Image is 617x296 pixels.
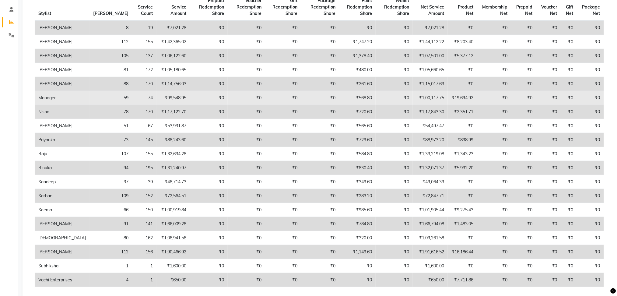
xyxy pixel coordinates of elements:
[561,21,577,35] td: ₹0
[448,119,477,133] td: ₹0
[413,119,448,133] td: ₹54,497.47
[561,49,577,63] td: ₹0
[536,133,561,147] td: ₹0
[448,91,477,105] td: ₹19,694.92
[156,175,190,189] td: ₹48,714.73
[339,63,376,77] td: ₹480.00
[301,77,339,91] td: ₹0
[376,245,413,259] td: ₹0
[511,35,536,49] td: ₹0
[536,35,561,49] td: ₹0
[228,63,265,77] td: ₹0
[228,35,265,49] td: ₹0
[35,189,89,203] td: Sarban
[156,231,190,245] td: ₹1,08,941.58
[577,231,604,245] td: ₹0
[536,63,561,77] td: ₹0
[132,189,156,203] td: 152
[376,77,413,91] td: ₹0
[265,133,301,147] td: ₹0
[376,231,413,245] td: ₹0
[228,133,265,147] td: ₹0
[448,21,477,35] td: ₹0
[89,133,132,147] td: 73
[89,105,132,119] td: 78
[477,203,511,217] td: ₹0
[477,119,511,133] td: ₹0
[89,203,132,217] td: 66
[190,161,227,175] td: ₹0
[376,105,413,119] td: ₹0
[190,49,227,63] td: ₹0
[156,35,190,49] td: ₹1,42,365.02
[413,91,448,105] td: ₹1,00,117.75
[448,217,477,231] td: ₹1,483.05
[577,21,604,35] td: ₹0
[561,189,577,203] td: ₹0
[511,147,536,161] td: ₹0
[228,231,265,245] td: ₹0
[477,21,511,35] td: ₹0
[132,63,156,77] td: 172
[93,11,128,16] span: [PERSON_NAME]
[156,161,190,175] td: ₹1,31,240.97
[228,189,265,203] td: ₹0
[413,21,448,35] td: ₹7,021.28
[156,133,190,147] td: ₹88,243.60
[301,147,339,161] td: ₹0
[89,231,132,245] td: 80
[190,231,227,245] td: ₹0
[339,161,376,175] td: ₹830.40
[536,119,561,133] td: ₹0
[301,203,339,217] td: ₹0
[190,133,227,147] td: ₹0
[132,105,156,119] td: 170
[265,147,301,161] td: ₹0
[89,147,132,161] td: 107
[132,49,156,63] td: 137
[448,161,477,175] td: ₹5,932.20
[561,35,577,49] td: ₹0
[448,49,477,63] td: ₹5,377.12
[89,245,132,259] td: 112
[577,63,604,77] td: ₹0
[190,105,227,119] td: ₹0
[577,133,604,147] td: ₹0
[190,147,227,161] td: ₹0
[477,161,511,175] td: ₹0
[339,119,376,133] td: ₹565.60
[511,189,536,203] td: ₹0
[516,4,532,16] span: Prepaid Net
[132,161,156,175] td: 195
[448,63,477,77] td: ₹0
[577,119,604,133] td: ₹0
[577,161,604,175] td: ₹0
[301,133,339,147] td: ₹0
[511,105,536,119] td: ₹0
[339,217,376,231] td: ₹784.80
[339,49,376,63] td: ₹1,378.40
[477,189,511,203] td: ₹0
[577,147,604,161] td: ₹0
[265,161,301,175] td: ₹0
[156,49,190,63] td: ₹1,06,122.60
[566,4,573,16] span: Gift Net
[35,203,89,217] td: Seema
[35,119,89,133] td: [PERSON_NAME]
[577,77,604,91] td: ₹0
[536,175,561,189] td: ₹0
[413,133,448,147] td: ₹88,973.20
[477,35,511,49] td: ₹0
[132,91,156,105] td: 74
[35,49,89,63] td: [PERSON_NAME]
[339,105,376,119] td: ₹720.60
[265,35,301,49] td: ₹0
[561,133,577,147] td: ₹0
[89,77,132,91] td: 88
[265,217,301,231] td: ₹0
[339,77,376,91] td: ₹261.60
[265,105,301,119] td: ₹0
[448,105,477,119] td: ₹2,351.71
[89,175,132,189] td: 37
[536,77,561,91] td: ₹0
